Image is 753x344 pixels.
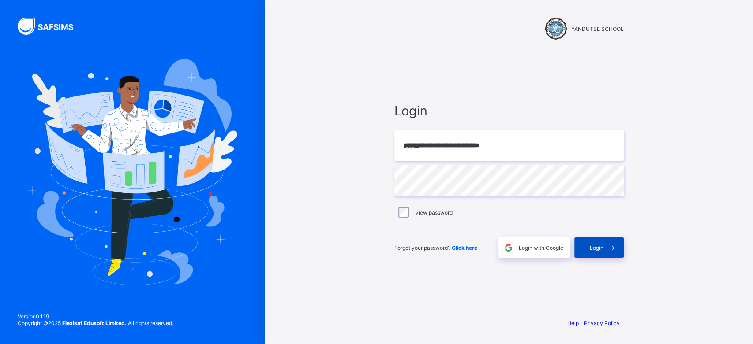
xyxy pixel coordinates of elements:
img: SAFSIMS Logo [18,18,84,35]
label: View password [415,209,453,216]
img: google.396cfc9801f0270233282035f929180a.svg [503,243,513,253]
span: Login [590,244,603,251]
a: Help [567,320,579,326]
span: Copyright © 2025 All rights reserved. [18,320,173,326]
a: Click here [452,244,477,251]
span: Forgot your password? [394,244,477,251]
span: Login with Google [519,244,563,251]
span: YANDUTSE SCHOOL [571,26,624,32]
img: Hero Image [27,59,237,285]
span: Version 0.1.19 [18,313,173,320]
span: Login [394,103,624,118]
strong: Flexisaf Edusoft Limited. [62,320,127,326]
a: Privacy Policy [584,320,620,326]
